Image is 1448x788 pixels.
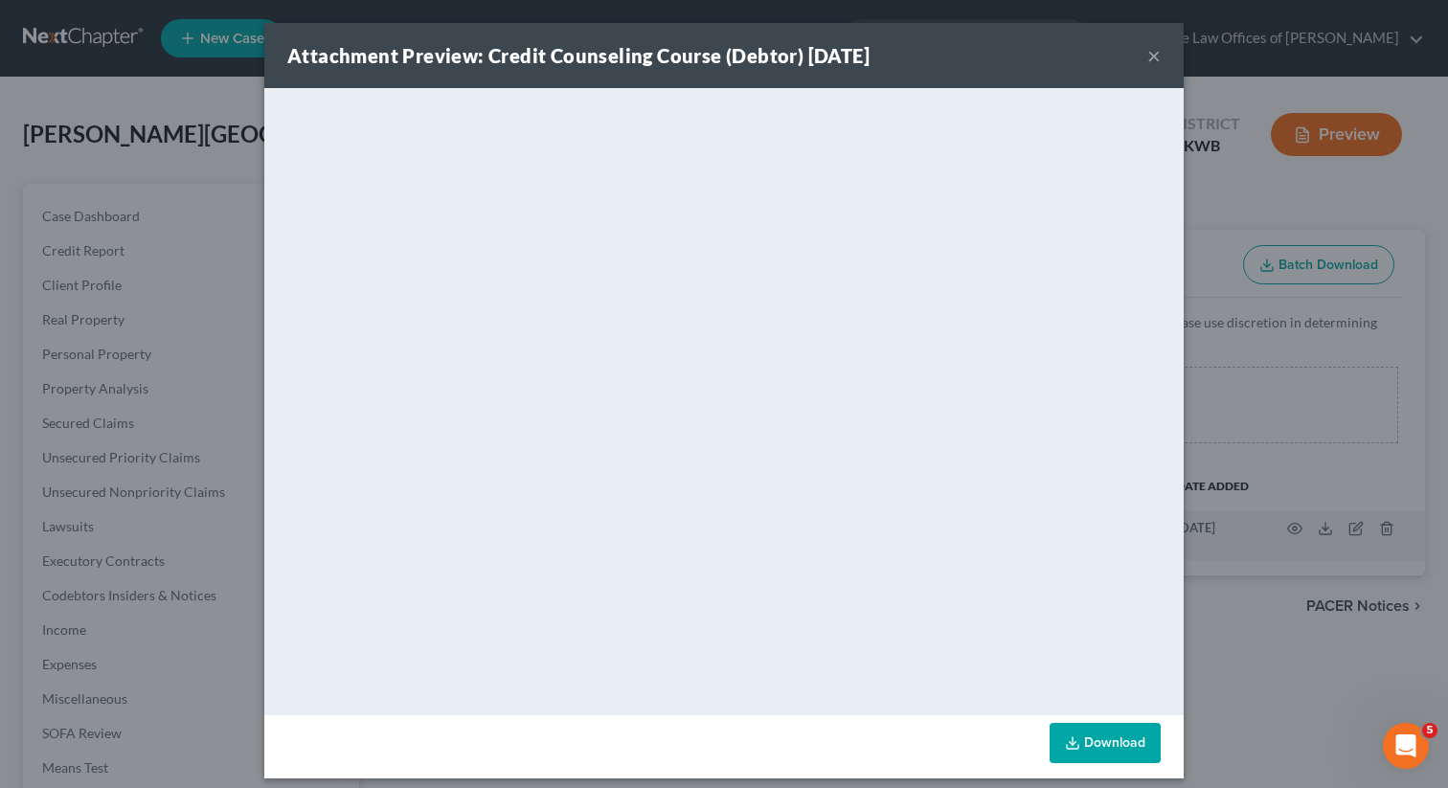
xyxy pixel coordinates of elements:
[1050,723,1161,763] a: Download
[264,88,1184,710] iframe: <object ng-attr-data='[URL][DOMAIN_NAME]' type='application/pdf' width='100%' height='650px'></ob...
[1147,44,1161,67] button: ×
[1383,723,1429,769] iframe: Intercom live chat
[287,44,870,67] strong: Attachment Preview: Credit Counseling Course (Debtor) [DATE]
[1422,723,1437,738] span: 5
